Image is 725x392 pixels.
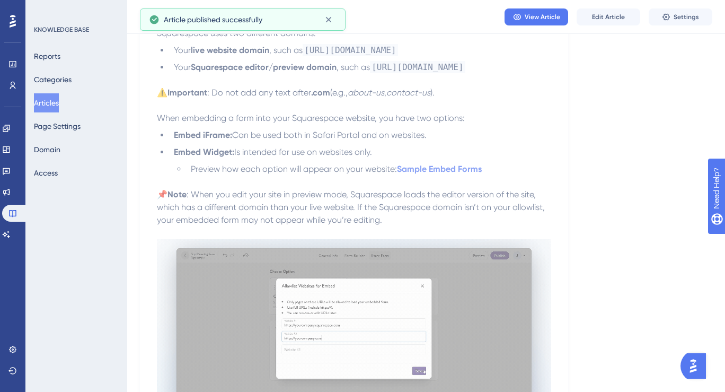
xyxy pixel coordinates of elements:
strong: live website domain [191,45,269,55]
button: View Article [505,8,568,25]
span: : When you edit your site in preview mode, Squarespace loads the editor version of the site, whic... [157,189,547,225]
span: Need Help? [25,3,66,15]
span: , such as [337,62,370,72]
span: , [384,88,386,98]
strong: Important [167,88,207,98]
span: View Article [525,13,560,21]
strong: .com [311,88,330,98]
span: [URL][DOMAIN_NAME] [370,61,465,73]
span: , such as [269,45,303,55]
em: about-us [348,88,384,98]
a: Sample Embed Forms [397,164,482,174]
span: When embedding a form into your Squarespace website, you have two options: [157,113,465,123]
strong: Embed iFrame: [174,130,232,140]
span: Settings [674,13,699,21]
span: Preview how each option will appear on your website: [191,164,397,174]
button: Domain [34,140,60,159]
span: [URL][DOMAIN_NAME] [303,44,398,56]
button: Edit Article [577,8,640,25]
button: Page Settings [34,117,81,136]
span: ). [430,88,435,98]
span: Edit Article [592,13,625,21]
span: Can be used both in Safari Portal and on websites. [232,130,427,140]
strong: Squarespace editor/preview domain [191,62,337,72]
span: 📌 [157,189,167,199]
span: : Do not add any text after [207,88,311,98]
iframe: UserGuiding AI Assistant Launcher [680,350,712,382]
strong: Embed Widget: [174,147,234,157]
span: Article published successfully [164,13,262,26]
span: Your [174,62,191,72]
span: Is intended for use on websites only. [234,147,372,157]
button: Access [34,163,58,182]
span: Your [174,45,191,55]
span: ⚠️ [157,88,167,98]
button: Settings [649,8,712,25]
span: (e.g., [330,88,348,98]
em: contact-us [386,88,430,98]
button: Articles [34,93,59,112]
button: Categories [34,70,72,89]
strong: Note [167,189,187,199]
div: KNOWLEDGE BASE [34,25,89,34]
button: Reports [34,47,60,66]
